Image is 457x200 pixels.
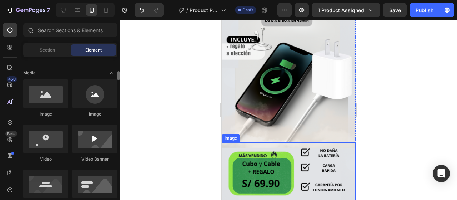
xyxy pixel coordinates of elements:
[7,76,17,82] div: 450
[312,3,380,17] button: 1 product assigned
[222,20,356,200] iframe: Design area
[72,156,117,162] div: Video Banner
[389,7,401,13] span: Save
[190,6,218,14] span: Product Page - [DATE] 13:34:32
[23,70,36,76] span: Media
[106,67,117,79] span: Toggle open
[433,165,450,182] div: Open Intercom Messenger
[186,6,188,14] span: /
[40,47,55,53] span: Section
[85,47,102,53] span: Element
[318,6,364,14] span: 1 product assigned
[3,3,53,17] button: 7
[47,6,50,14] p: 7
[23,111,68,117] div: Image
[383,3,407,17] button: Save
[23,23,117,37] input: Search Sections & Elements
[242,7,253,13] span: Draft
[72,111,117,117] div: Image
[416,6,433,14] div: Publish
[410,3,440,17] button: Publish
[5,131,17,137] div: Beta
[135,3,164,17] div: Undo/Redo
[23,156,68,162] div: Video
